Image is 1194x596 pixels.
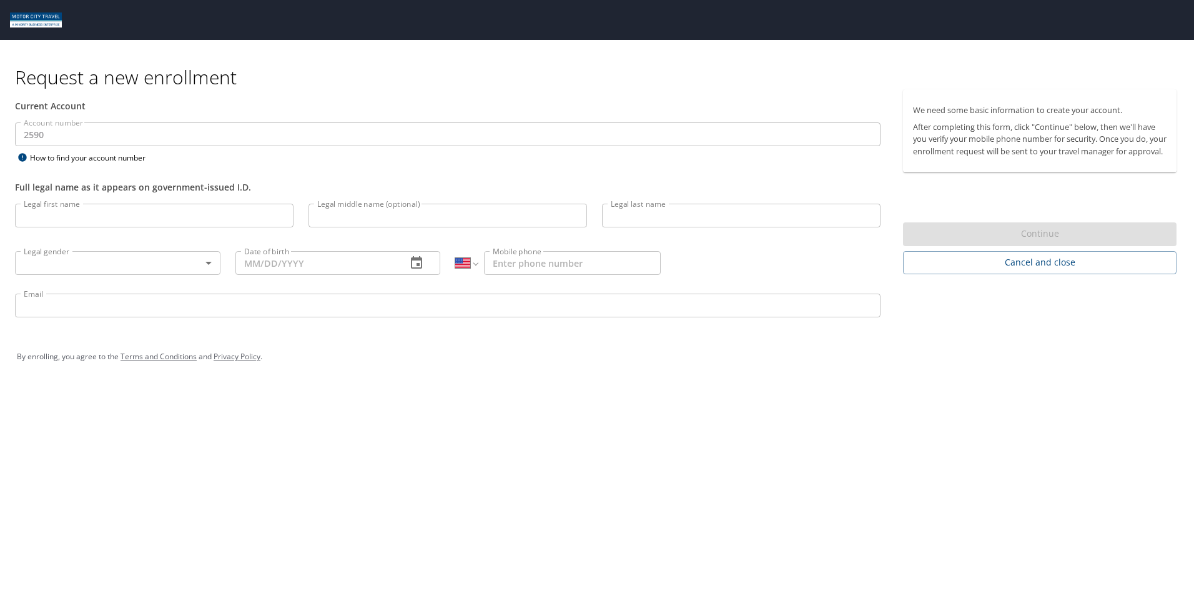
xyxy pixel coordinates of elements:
[913,104,1167,116] p: We need some basic information to create your account.
[15,99,881,112] div: Current Account
[484,251,661,275] input: Enter phone number
[903,251,1177,274] button: Cancel and close
[15,181,881,194] div: Full legal name as it appears on government-issued I.D.
[913,121,1167,157] p: After completing this form, click "Continue" below, then we'll have you verify your mobile phone ...
[15,251,220,275] div: ​
[15,65,1187,89] h1: Request a new enrollment
[17,341,1177,372] div: By enrolling, you agree to the and .
[913,255,1167,271] span: Cancel and close
[214,351,260,362] a: Privacy Policy
[121,351,197,362] a: Terms and Conditions
[10,12,62,27] img: Motor City logo
[15,150,171,166] div: How to find your account number
[235,251,397,275] input: MM/DD/YYYY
